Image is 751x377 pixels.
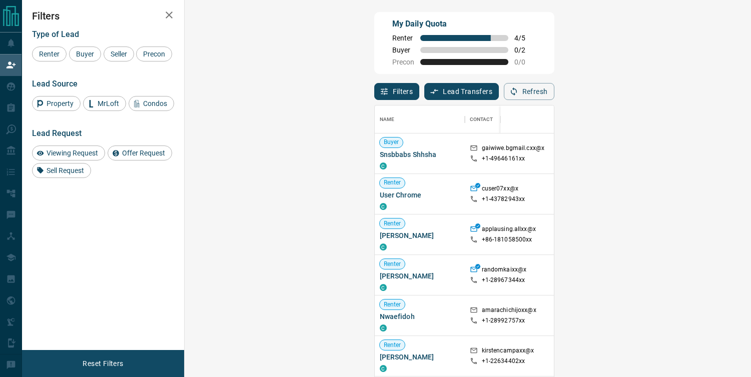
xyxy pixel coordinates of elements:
button: Filters [374,83,420,100]
span: Lead Source [32,79,78,88]
span: Seller [107,50,131,58]
span: Renter [380,341,405,349]
span: Renter [380,178,405,187]
div: Sell Request [32,163,91,178]
span: Lead Request [32,128,82,138]
p: cuser07xx@x [482,184,518,195]
span: Offer Request [119,149,169,157]
span: Renter [380,219,405,228]
span: 0 / 0 [514,58,536,66]
span: Renter [380,300,405,309]
p: applausing.allxx@x [482,225,536,235]
span: Renter [36,50,63,58]
div: Buyer [69,46,101,61]
div: Renter [32,46,67,61]
p: +1- 49646161xx [482,154,525,163]
h2: Filters [32,10,174,22]
span: User Chrome [380,190,460,200]
button: Refresh [504,83,554,100]
div: Precon [136,46,172,61]
div: condos.ca [380,243,387,250]
p: +1- 43782943xx [482,195,525,203]
div: Offer Request [108,145,172,160]
div: Name [375,105,465,133]
span: Buyer [73,50,98,58]
span: Condos [140,99,171,107]
span: Buyer [392,46,414,54]
div: condos.ca [380,324,387,331]
span: [PERSON_NAME] [380,352,460,362]
div: Seller [104,46,134,61]
p: kirstencampaxx@x [482,346,534,357]
span: 4 / 5 [514,34,536,42]
span: Precon [392,58,414,66]
p: +1- 28967344xx [482,276,525,284]
div: Property [32,96,81,111]
span: Type of Lead [32,29,79,39]
span: Viewing Request [43,149,102,157]
div: condos.ca [380,365,387,372]
div: Condos [129,96,174,111]
p: gaiwiwe.bgmail.cxx@x [482,144,545,154]
p: +86- 181058500xx [482,235,532,244]
div: Contact [470,105,493,133]
p: +1- 22634402xx [482,357,525,365]
span: Nwaefidoh [380,311,460,321]
div: condos.ca [380,162,387,169]
span: Property [43,99,77,107]
span: Buyer [380,138,403,146]
p: randomkaixx@x [482,265,527,276]
span: [PERSON_NAME] [380,271,460,281]
span: Sell Request [43,166,88,174]
span: 0 / 2 [514,46,536,54]
button: Reset Filters [76,355,130,372]
span: MrLoft [94,99,123,107]
p: amarachichijoxx@x [482,306,536,316]
span: Precon [140,50,169,58]
span: Renter [392,34,414,42]
div: condos.ca [380,284,387,291]
div: condos.ca [380,203,387,210]
p: +1- 28992757xx [482,316,525,325]
div: Viewing Request [32,145,105,160]
button: Lead Transfers [424,83,499,100]
span: Snsbbabs Shhsha [380,149,460,159]
div: Name [380,105,395,133]
div: MrLoft [83,96,126,111]
span: Renter [380,260,405,268]
span: [PERSON_NAME] [380,230,460,240]
p: My Daily Quota [392,18,536,30]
